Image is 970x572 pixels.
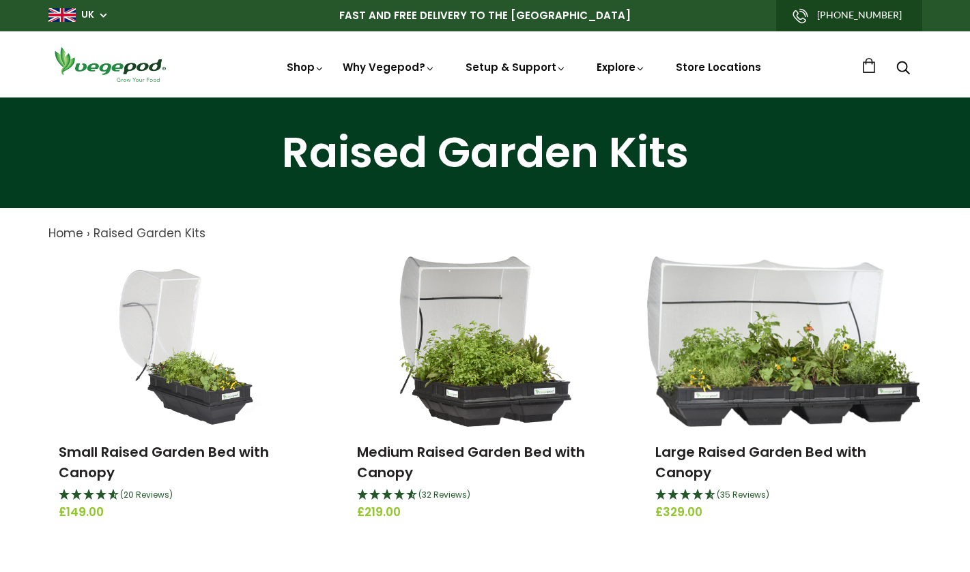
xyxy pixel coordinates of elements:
a: Home [48,225,83,241]
a: Why Vegepod? [343,60,436,74]
a: Explore [597,60,646,74]
span: £149.00 [59,504,315,522]
span: 4.66 Stars - 32 Reviews [418,489,470,500]
a: Search [896,62,910,76]
a: Store Locations [676,60,761,74]
a: Medium Raised Garden Bed with Canopy [357,442,585,482]
span: 4.69 Stars - 35 Reviews [717,489,769,500]
a: Small Raised Garden Bed with Canopy [59,442,269,482]
span: £329.00 [655,504,911,522]
div: 4.66 Stars - 32 Reviews [357,487,613,505]
span: 4.75 Stars - 20 Reviews [120,489,173,500]
a: Setup & Support [466,60,567,74]
h1: Raised Garden Kits [17,132,953,174]
img: Vegepod [48,45,171,84]
div: 4.75 Stars - 20 Reviews [59,487,315,505]
span: £219.00 [357,504,613,522]
nav: breadcrumbs [48,225,922,243]
a: UK [81,8,94,22]
img: gb_large.png [48,8,76,22]
a: Raised Garden Kits [94,225,205,241]
a: Shop [287,60,325,74]
span: › [87,225,90,241]
img: Large Raised Garden Bed with Canopy [647,256,920,427]
img: Medium Raised Garden Bed with Canopy [399,256,572,427]
img: Small Raised Garden Bed with Canopy [105,256,268,427]
a: Large Raised Garden Bed with Canopy [655,442,866,482]
div: 4.69 Stars - 35 Reviews [655,487,911,505]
